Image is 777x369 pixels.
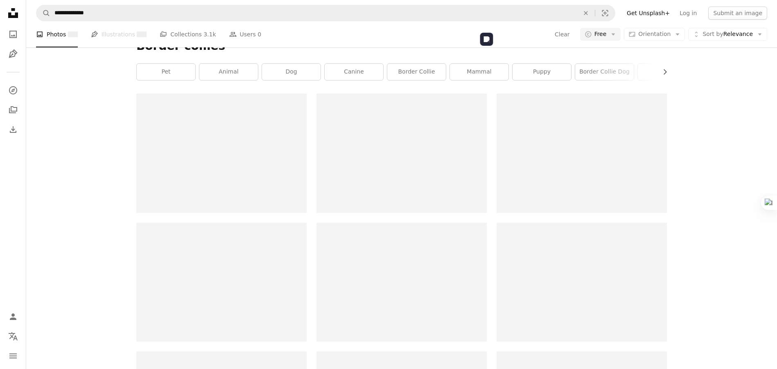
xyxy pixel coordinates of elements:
[325,64,383,80] a: canine
[577,5,595,21] button: Clear
[595,5,615,21] button: Visual search
[5,46,21,62] a: Illustrations
[675,7,702,20] a: Log in
[554,28,570,41] button: Clear
[5,328,21,344] button: Language
[5,82,21,98] a: Explore
[702,30,753,38] span: Relevance
[708,7,767,20] button: Submit an image
[688,28,767,41] button: Sort byRelevance
[513,64,571,80] a: puppy
[575,64,634,80] a: border collie dog
[5,309,21,325] a: Log in / Sign up
[657,64,667,80] button: scroll list to the right
[257,30,261,39] span: 0
[638,31,671,37] span: Orientation
[638,64,696,80] a: collie
[199,64,258,80] a: animal
[387,64,446,80] a: border collie
[702,31,723,37] span: Sort by
[160,21,216,47] a: Collections 3.1k
[262,64,321,80] a: dog
[91,21,147,47] a: Illustrations
[450,64,508,80] a: mammal
[203,30,216,39] span: 3.1k
[36,5,50,21] button: Search Unsplash
[624,28,685,41] button: Orientation
[5,102,21,118] a: Collections
[229,21,262,47] a: Users 0
[5,5,21,23] a: Home — Unsplash
[36,5,615,21] form: Find visuals sitewide
[580,28,621,41] button: Free
[594,30,607,38] span: Free
[622,7,675,20] a: Get Unsplash+
[5,348,21,364] button: Menu
[5,26,21,42] a: Photos
[137,64,195,80] a: pet
[5,121,21,138] a: Download History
